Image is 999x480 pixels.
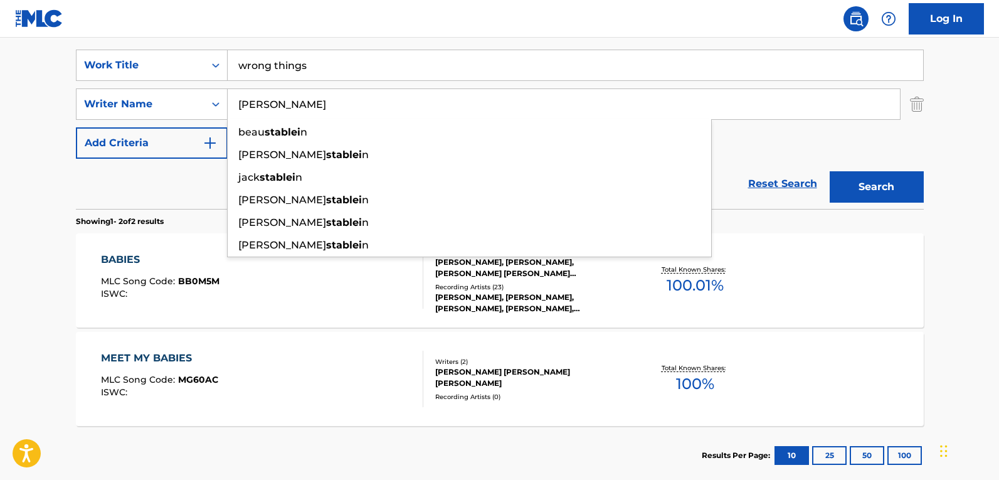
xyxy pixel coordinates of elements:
[774,446,809,465] button: 10
[238,239,326,251] span: [PERSON_NAME]
[887,446,922,465] button: 100
[936,420,999,480] iframe: Chat Widget
[435,366,625,389] div: [PERSON_NAME] [PERSON_NAME] [PERSON_NAME]
[435,292,625,314] div: [PERSON_NAME], [PERSON_NAME], [PERSON_NAME], [PERSON_NAME], [PERSON_NAME]
[326,239,362,251] strong: stablei
[435,257,625,279] div: [PERSON_NAME], [PERSON_NAME], [PERSON_NAME] [PERSON_NAME] [PERSON_NAME], [PERSON_NAME] [PERSON_NAME]
[843,6,869,31] a: Public Search
[178,275,219,287] span: BB0M5M
[435,282,625,292] div: Recording Artists ( 23 )
[326,149,362,161] strong: stablei
[76,127,228,159] button: Add Criteria
[101,288,130,299] span: ISWC :
[812,446,847,465] button: 25
[101,275,178,287] span: MLC Song Code :
[76,50,924,209] form: Search Form
[178,374,218,385] span: MG60AC
[910,88,924,120] img: Delete Criterion
[101,252,219,267] div: BABIES
[84,97,197,112] div: Writer Name
[326,194,362,206] strong: stablei
[260,171,295,183] strong: stablei
[101,374,178,385] span: MLC Song Code :
[667,274,724,297] span: 100.01 %
[300,126,307,138] span: n
[940,432,948,470] div: Drag
[850,446,884,465] button: 50
[238,149,326,161] span: [PERSON_NAME]
[238,194,326,206] span: [PERSON_NAME]
[362,194,369,206] span: n
[15,9,63,28] img: MLC Logo
[435,392,625,402] div: Recording Artists ( 0 )
[326,216,362,228] strong: stablei
[876,6,901,31] div: Help
[848,11,864,26] img: search
[881,11,896,26] img: help
[265,126,300,138] strong: stablei
[84,58,197,73] div: Work Title
[676,373,714,395] span: 100 %
[76,332,924,426] a: MEET MY BABIESMLC Song Code:MG60ACISWC:Writers (2)[PERSON_NAME] [PERSON_NAME] [PERSON_NAME]Record...
[909,3,984,35] a: Log In
[101,351,218,366] div: MEET MY BABIES
[435,357,625,366] div: Writers ( 2 )
[101,387,130,398] span: ISWC :
[76,216,164,227] p: Showing 1 - 2 of 2 results
[830,171,924,203] button: Search
[362,239,369,251] span: n
[362,149,369,161] span: n
[662,265,729,274] p: Total Known Shares:
[238,126,265,138] span: beau
[295,171,302,183] span: n
[203,136,218,151] img: 9d2ae6d4665cec9f34b9.svg
[742,170,823,198] a: Reset Search
[362,216,369,228] span: n
[238,171,260,183] span: jack
[76,233,924,328] a: BABIESMLC Song Code:BB0M5MISWC:Writers (5)[PERSON_NAME], [PERSON_NAME], [PERSON_NAME] [PERSON_NAM...
[662,363,729,373] p: Total Known Shares:
[238,216,326,228] span: [PERSON_NAME]
[702,450,773,461] p: Results Per Page:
